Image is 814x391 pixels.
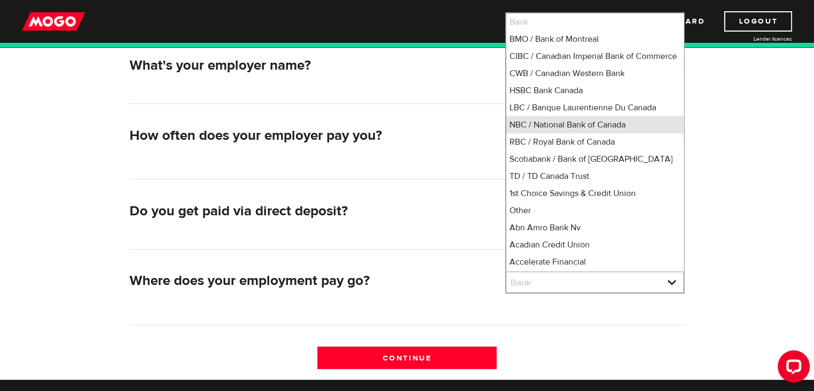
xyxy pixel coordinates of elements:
[506,236,683,253] li: Acadian Credit Union
[22,11,85,32] img: mogo_logo-11ee424be714fa7cbb0f0f49df9e16ec.png
[506,116,683,133] li: NBC / National Bank of Canada
[130,273,497,289] h2: Where does your employment pay go?
[317,347,497,369] input: Continue
[724,11,792,32] a: Logout
[506,133,683,151] li: RBC / Royal Bank of Canada
[130,127,497,144] h2: How often does your employer pay you?
[130,203,497,220] h2: Do you get paid via direct deposit?
[506,168,683,185] li: TD / TD Canada Trust
[646,11,705,32] a: Dashboard
[712,35,792,43] a: Lender licences
[506,48,683,65] li: CIBC / Canadian Imperial Bank of Commerce
[506,202,683,219] li: Other
[506,185,683,202] li: 1st Choice Savings & Credit Union
[506,82,683,99] li: HSBC Bank Canada
[506,270,683,288] li: Accent Credit Union
[506,151,683,168] li: Scotiabank / Bank of [GEOGRAPHIC_DATA]
[506,99,683,116] li: LBC / Banque Laurentienne Du Canada
[769,346,814,391] iframe: LiveChat chat widget
[506,253,683,270] li: Accelerate Financial
[506,65,683,82] li: CWB / Canadian Western Bank
[130,57,497,74] h2: What's your employer name?
[506,219,683,236] li: Abn Amro Bank Nv
[506,13,683,31] li: Bank
[506,31,683,48] li: BMO / Bank of Montreal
